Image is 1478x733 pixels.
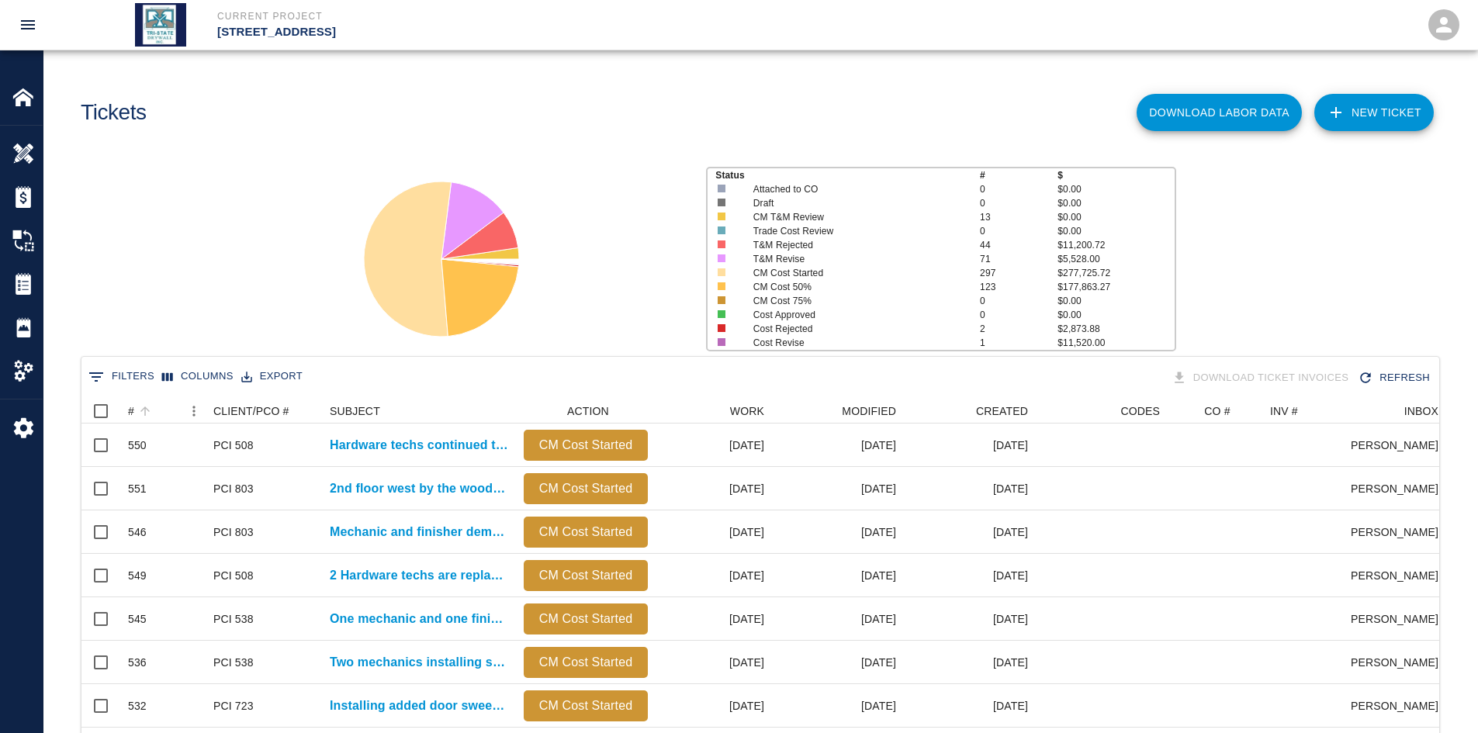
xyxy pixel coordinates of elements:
div: CO # [1168,399,1262,424]
div: 551 [128,481,147,496]
p: T&M Revise [753,252,957,266]
div: [DATE] [772,641,904,684]
div: [PERSON_NAME] [1352,597,1446,641]
div: [DATE] [772,510,904,554]
a: 2 Hardware techs are replacing the original level handle locksets... [330,566,508,585]
p: 13 [980,210,1057,224]
p: $11,520.00 [1057,336,1174,350]
div: [DATE] [656,424,772,467]
img: Tri State Drywall [135,3,186,47]
p: CM Cost Started [530,566,642,585]
div: [DATE] [904,684,1036,728]
div: PCI 538 [213,655,254,670]
p: 71 [980,252,1057,266]
div: PCI 538 [213,611,254,627]
div: [DATE] [772,684,904,728]
div: 546 [128,524,147,540]
div: INBOX [1352,399,1446,424]
div: [DATE] [656,554,772,597]
a: 2nd floor west by the wood ceiling SPC 10. Finisher... [330,479,508,498]
div: MODIFIED [772,399,904,424]
p: $177,863.27 [1057,280,1174,294]
div: [DATE] [904,424,1036,467]
div: [PERSON_NAME] [1352,554,1446,597]
button: Show filters [85,365,158,389]
div: CODES [1036,399,1168,424]
p: $277,725.72 [1057,266,1174,280]
p: 297 [980,266,1057,280]
p: 44 [980,238,1057,252]
div: MODIFIED [842,399,896,424]
div: [DATE] [656,467,772,510]
p: 1 [980,336,1057,350]
div: PCI 508 [213,568,254,583]
div: Tickets download in groups of 15 [1168,365,1355,392]
p: One mechanic and one finisher framing and patching 5 locations... [330,610,508,628]
p: Current Project [217,9,823,23]
button: Sort [134,400,156,422]
div: [DATE] [772,597,904,641]
p: Cost Revise [753,336,957,350]
div: [DATE] [904,467,1036,510]
div: [PERSON_NAME] [1352,684,1446,728]
div: 549 [128,568,147,583]
p: $0.00 [1057,294,1174,308]
iframe: Chat Widget [1400,659,1478,733]
div: Refresh the list [1355,365,1436,392]
div: SUBJECT [322,399,516,424]
p: CM Cost Started [530,697,642,715]
p: CM Cost Started [753,266,957,280]
p: Cost Approved [753,308,957,322]
div: ACTION [567,399,609,424]
div: [PERSON_NAME] [1352,510,1446,554]
p: # [980,168,1057,182]
p: CM Cost Started [530,479,642,498]
p: CM Cost Started [530,610,642,628]
div: CO # [1204,399,1230,424]
a: Mechanic and finisher demolished and patching the wall with wall... [330,523,508,541]
div: WORK [656,399,772,424]
p: Attached to CO [753,182,957,196]
p: 2 [980,322,1057,336]
p: $0.00 [1057,182,1174,196]
div: [DATE] [904,510,1036,554]
p: $0.00 [1057,308,1174,322]
p: $2,873.88 [1057,322,1174,336]
p: Cost Rejected [753,322,957,336]
p: CM Cost Started [530,436,642,455]
p: $ [1057,168,1174,182]
p: Trade Cost Review [753,224,957,238]
div: INV # [1262,399,1352,424]
div: # [128,399,134,424]
div: WORK [730,399,764,424]
p: 0 [980,294,1057,308]
div: 545 [128,611,147,627]
p: 0 [980,308,1057,322]
div: [PERSON_NAME] [1352,641,1446,684]
button: Select columns [158,365,237,389]
p: $11,200.72 [1057,238,1174,252]
div: SUBJECT [330,399,380,424]
p: Two mechanics installing shelving in cages on B1 level. [330,653,508,672]
a: NEW TICKET [1314,94,1434,131]
p: Draft [753,196,957,210]
p: CM Cost 75% [753,294,957,308]
div: [DATE] [656,684,772,728]
a: Installing added door sweeps single bathrooms 8th floor down. Remove... [330,697,508,715]
button: Refresh [1355,365,1436,392]
div: 550 [128,437,147,453]
div: PCI 723 [213,698,254,714]
p: CM T&M Review [753,210,957,224]
p: $0.00 [1057,196,1174,210]
p: 123 [980,280,1057,294]
a: Hardware techs continued the work [DATE] and this week... [330,436,508,455]
div: [DATE] [772,467,904,510]
div: INBOX [1404,399,1438,424]
div: CREATED [976,399,1028,424]
div: [DATE] [904,597,1036,641]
